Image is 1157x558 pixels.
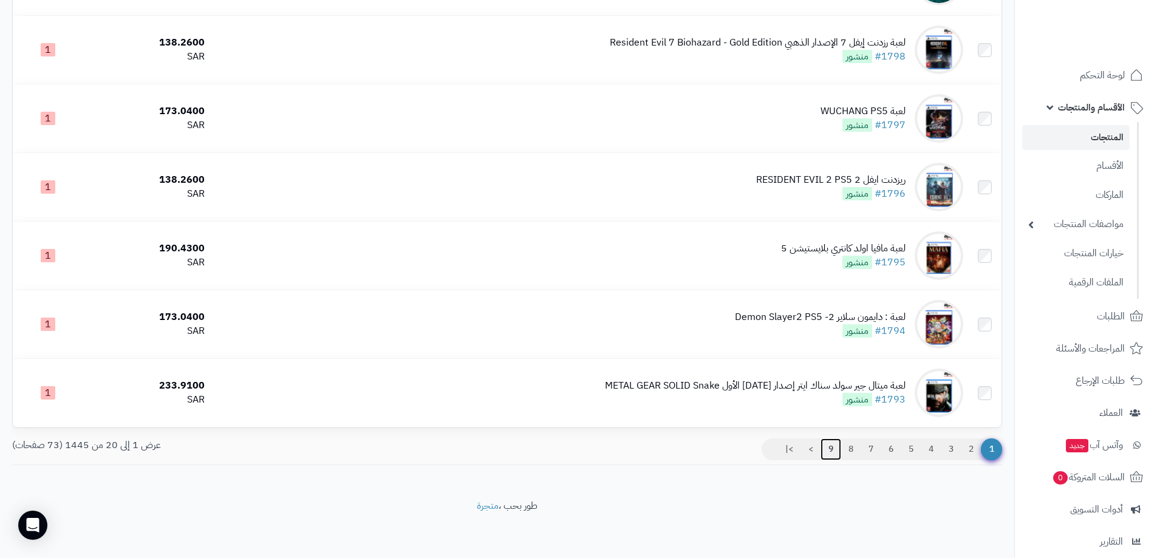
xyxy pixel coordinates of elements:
[915,94,963,143] img: لعبة WUCHANG PS5‏
[881,438,901,460] a: 6
[3,438,507,452] div: عرض 1 إلى 20 من 1445 (73 صفحات)
[41,180,55,194] span: 1
[87,379,204,393] div: 233.9100
[915,231,963,280] img: لعبة مافيا اولد كانتري بلايستيشن 5
[1022,61,1150,90] a: لوحة التحكم
[41,318,55,331] span: 1
[1100,533,1123,550] span: التقارير
[1053,471,1068,485] span: 0
[1056,340,1125,357] span: المراجعات والأسئلة
[756,173,906,187] div: ريزدنت ايفل 2 RESIDENT EVIL 2 PS5
[1022,270,1130,296] a: الملفات الرقمية
[1058,99,1125,116] span: الأقسام والمنتجات
[87,104,204,118] div: 173.0400
[981,438,1002,460] span: 1
[735,310,906,324] div: لعبة : دايمون سلاير 2- Demon Slayer2 PS5
[1099,404,1123,421] span: العملاء
[875,49,906,64] a: #1798
[41,43,55,56] span: 1
[915,163,963,211] img: ريزدنت ايفل 2 RESIDENT EVIL 2 PS5
[875,118,906,132] a: #1797
[961,438,981,460] a: 2
[842,324,872,338] span: منشور
[1022,125,1130,150] a: المنتجات
[1022,182,1130,208] a: الماركات
[777,438,801,460] a: >|
[1022,398,1150,427] a: العملاء
[875,255,906,270] a: #1795
[821,438,841,460] a: 9
[1065,437,1123,454] span: وآتس آب
[921,438,941,460] a: 4
[610,36,906,50] div: لعبة رزدنت إيفل 7 الإصدار الذهبي Resident Evil 7 Biohazard - Gold Edition
[87,242,204,256] div: 190.4300
[1022,302,1150,331] a: الطلبات
[87,173,204,187] div: 138.2600
[87,310,204,324] div: 173.0400
[605,379,906,393] div: لعبة ميتال جير سولد سناك ايتر إصدار [DATE] الأول METAL GEAR SOLID Snake
[87,118,204,132] div: SAR
[842,187,872,200] span: منشور
[1022,153,1130,179] a: الأقسام
[842,118,872,132] span: منشور
[915,26,963,74] img: لعبة رزدنت إيفل 7 الإصدار الذهبي Resident Evil 7 Biohazard - Gold Edition
[1022,211,1130,237] a: مواصفات المنتجات
[841,438,861,460] a: 8
[18,511,47,540] div: Open Intercom Messenger
[941,438,961,460] a: 3
[915,369,963,417] img: لعبة ميتال جير سولد سناك ايتر إصدار اليوم الأول METAL GEAR SOLID Snake
[821,104,906,118] div: لعبة WUCHANG PS5‏
[842,50,872,63] span: منشور
[1070,501,1123,518] span: أدوات التسويق
[1022,463,1150,492] a: السلات المتروكة0
[1066,439,1088,452] span: جديد
[1074,33,1145,58] img: logo-2.png
[842,393,872,406] span: منشور
[87,256,204,270] div: SAR
[1022,430,1150,460] a: وآتس آبجديد
[1076,372,1125,389] span: طلبات الإرجاع
[87,324,204,338] div: SAR
[901,438,921,460] a: 5
[800,438,821,460] a: >
[915,300,963,349] img: لعبة : دايمون سلاير 2- Demon Slayer2 PS5
[875,324,906,338] a: #1794
[875,186,906,201] a: #1796
[87,36,204,50] div: 138.2600
[781,242,906,256] div: لعبة مافيا اولد كانتري بلايستيشن 5
[41,112,55,125] span: 1
[1022,495,1150,524] a: أدوات التسويق
[1022,527,1150,556] a: التقارير
[87,393,204,407] div: SAR
[87,187,204,201] div: SAR
[477,498,499,513] a: متجرة
[875,392,906,407] a: #1793
[41,386,55,400] span: 1
[1052,469,1125,486] span: السلات المتروكة
[1022,240,1130,267] a: خيارات المنتجات
[842,256,872,269] span: منشور
[87,50,204,64] div: SAR
[861,438,881,460] a: 7
[41,249,55,262] span: 1
[1080,67,1125,84] span: لوحة التحكم
[1022,366,1150,395] a: طلبات الإرجاع
[1097,308,1125,325] span: الطلبات
[1022,334,1150,363] a: المراجعات والأسئلة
